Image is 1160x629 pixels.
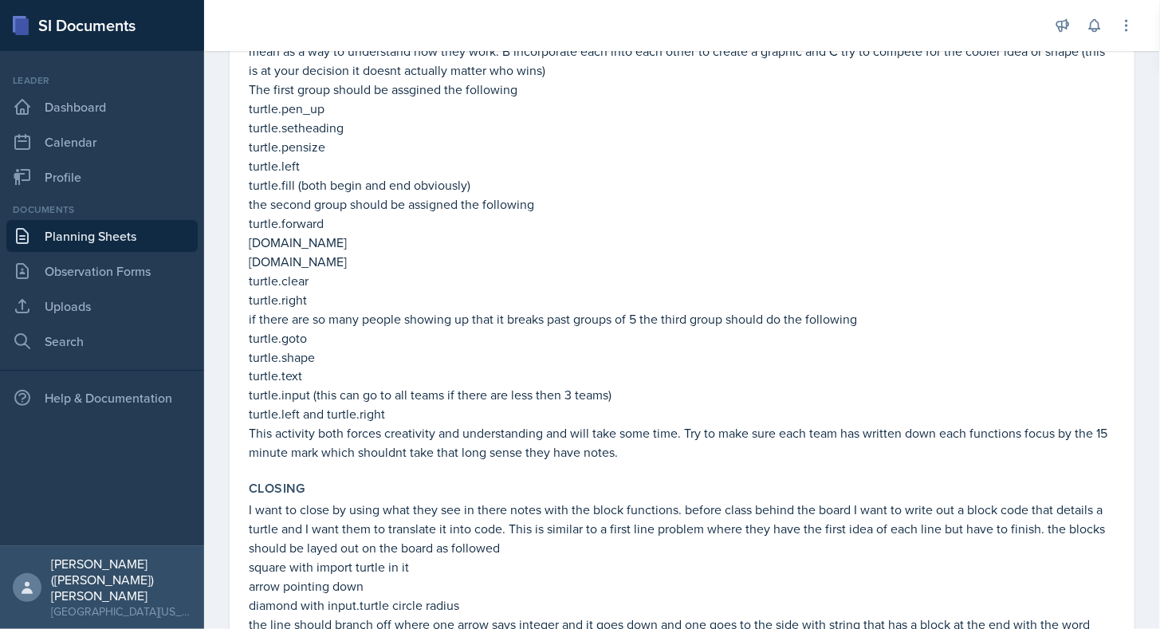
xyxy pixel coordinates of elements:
[249,233,1115,252] p: [DOMAIN_NAME]
[249,99,1115,118] p: turtle.pen_up
[6,126,198,158] a: Calendar
[249,405,1115,424] p: turtle.left and turtle.right
[249,386,1115,405] p: turtle.input (this can go to all teams if there are less then 3 teams)
[249,596,1115,615] p: diamond with input.turtle circle radius
[6,255,198,287] a: Observation Forms
[249,309,1115,328] p: if there are so many people showing up that it breaks past groups of 5 the third group should do ...
[249,156,1115,175] p: turtle.left
[249,328,1115,348] p: turtle.goto
[249,118,1115,137] p: turtle.setheading
[249,80,1115,99] p: The first group should be assgined the following
[6,325,198,357] a: Search
[249,290,1115,309] p: turtle.right
[249,348,1115,367] p: turtle.shape
[6,91,198,123] a: Dashboard
[6,290,198,322] a: Uploads
[249,424,1115,462] p: This activity both forces creativity and understanding and will take some time. Try to make sure ...
[6,382,198,414] div: Help & Documentation
[51,556,191,603] div: [PERSON_NAME] ([PERSON_NAME]) [PERSON_NAME]
[249,501,1115,558] p: I want to close by using what they see in there notes with the block functions. before class behi...
[6,220,198,252] a: Planning Sheets
[249,214,1115,233] p: turtle.forward
[249,482,305,497] label: Closing
[249,367,1115,386] p: turtle.text
[249,252,1115,271] p: [DOMAIN_NAME]
[6,202,198,217] div: Documents
[249,195,1115,214] p: the second group should be assigned the following
[51,603,191,619] div: [GEOGRAPHIC_DATA][US_STATE]
[249,137,1115,156] p: turtle.pensize
[6,73,198,88] div: Leader
[249,558,1115,577] p: square with import turtle in it
[249,175,1115,195] p: turtle.fill (both begin and end obviously)
[249,271,1115,290] p: turtle.clear
[249,577,1115,596] p: arrow pointing down
[6,161,198,193] a: Profile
